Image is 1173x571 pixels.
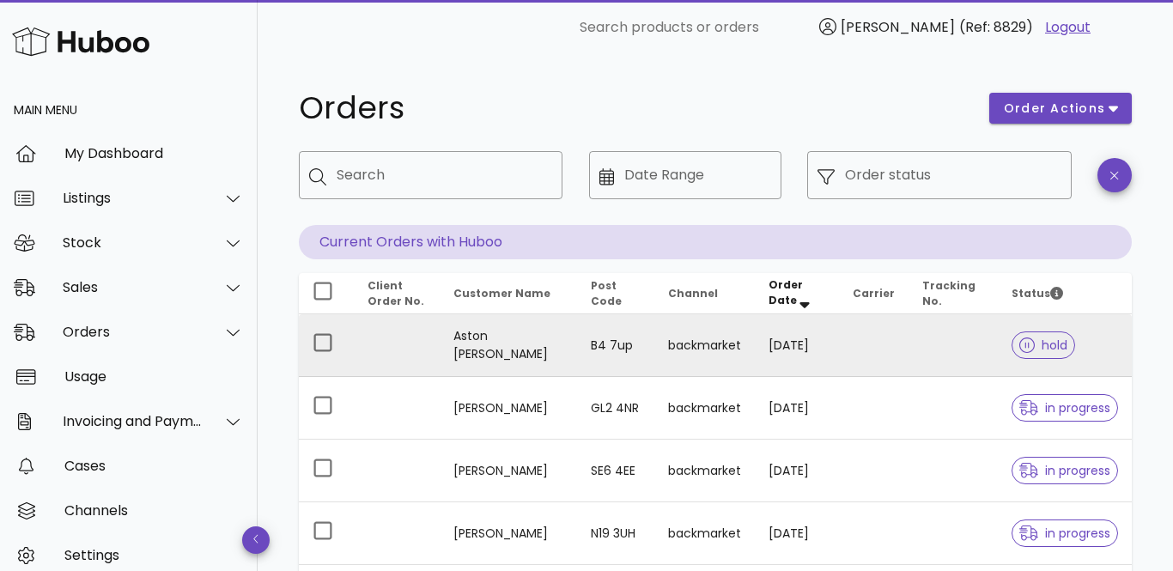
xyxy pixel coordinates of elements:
p: Current Orders with Huboo [299,225,1132,259]
td: [PERSON_NAME] [440,440,576,502]
div: Stock [63,234,203,251]
td: Aston [PERSON_NAME] [440,314,576,377]
td: [DATE] [755,440,839,502]
th: Status [998,273,1132,314]
span: Customer Name [453,286,550,301]
span: Client Order No. [368,278,424,308]
td: backmarket [654,502,755,565]
td: [PERSON_NAME] [440,377,576,440]
td: [DATE] [755,314,839,377]
button: order actions [989,93,1132,124]
span: in progress [1019,465,1110,477]
th: Order Date: Sorted descending. Activate to remove sorting. [755,273,839,314]
td: N19 3UH [577,502,655,565]
th: Client Order No. [354,273,440,314]
td: [DATE] [755,377,839,440]
span: [PERSON_NAME] [841,17,955,37]
td: SE6 4EE [577,440,655,502]
span: Channel [668,286,718,301]
td: [DATE] [755,502,839,565]
td: [PERSON_NAME] [440,502,576,565]
th: Carrier [839,273,909,314]
div: Usage [64,368,244,385]
span: Order Date [769,277,803,307]
div: Sales [63,279,203,295]
div: Listings [63,190,203,206]
span: (Ref: 8829) [959,17,1033,37]
span: hold [1019,339,1067,351]
span: Post Code [591,278,622,308]
div: Orders [63,324,203,340]
th: Tracking No. [909,273,998,314]
td: B4 7up [577,314,655,377]
a: Logout [1045,17,1091,38]
span: Tracking No. [922,278,975,308]
span: order actions [1003,100,1106,118]
h1: Orders [299,93,969,124]
div: Cases [64,458,244,474]
span: in progress [1019,527,1110,539]
div: Channels [64,502,244,519]
th: Channel [654,273,755,314]
span: Status [1012,286,1063,301]
td: backmarket [654,440,755,502]
th: Customer Name [440,273,576,314]
span: Carrier [853,286,895,301]
th: Post Code [577,273,655,314]
img: Huboo Logo [12,23,149,60]
td: backmarket [654,377,755,440]
td: GL2 4NR [577,377,655,440]
div: My Dashboard [64,145,244,161]
div: Invoicing and Payments [63,413,203,429]
div: Settings [64,547,244,563]
td: backmarket [654,314,755,377]
span: in progress [1019,402,1110,414]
